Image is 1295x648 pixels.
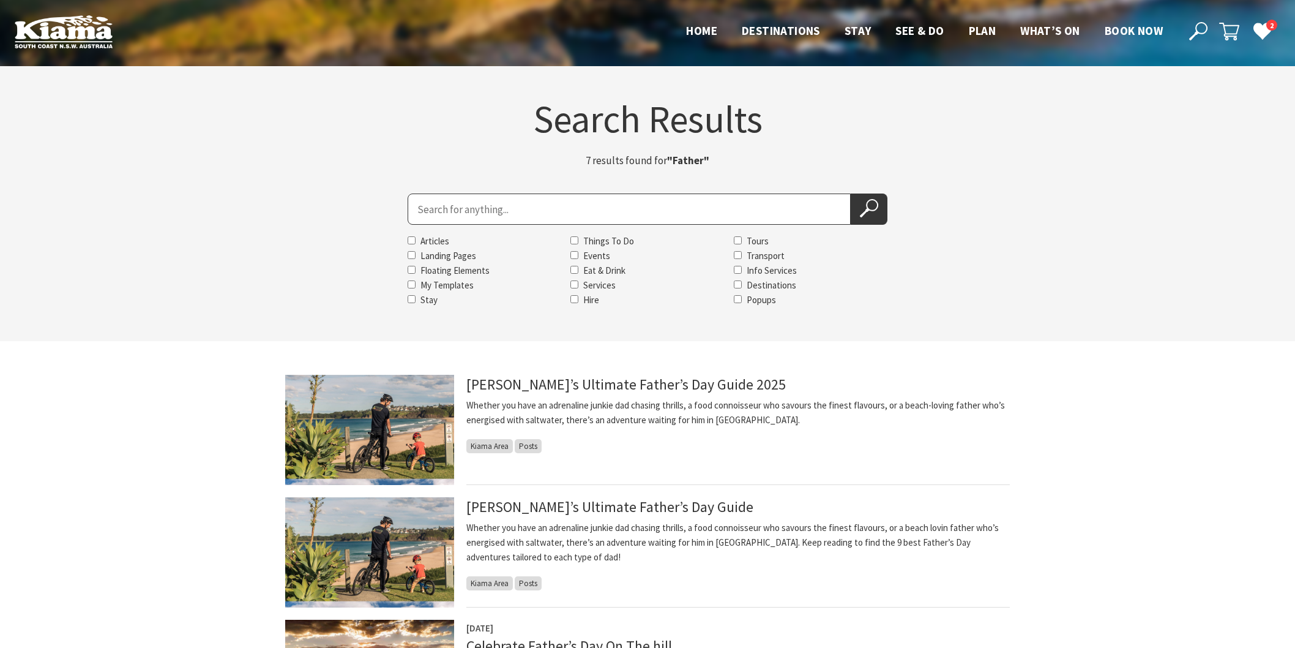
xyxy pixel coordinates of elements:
span: See & Do [895,23,944,38]
a: 2 [1253,21,1271,40]
label: Destinations [747,279,796,291]
label: Stay [420,294,438,306]
span: Posts [515,576,542,590]
label: Hire [583,294,599,306]
label: Services [583,279,616,291]
span: What’s On [1020,23,1080,38]
nav: Main Menu [674,21,1175,42]
label: Popups [747,294,776,306]
label: Info Services [747,265,797,276]
span: Kiama Area [466,439,513,453]
h1: Search Results [285,100,1010,138]
p: Whether you have an adrenaline junkie dad chasing thrills, a food connoisseur who savours the fin... [466,521,1010,565]
span: Kiama Area [466,576,513,590]
span: Posts [515,439,542,453]
label: Floating Elements [420,265,490,276]
p: Whether you have an adrenaline junkie dad chasing thrills, a food connoisseur who savours the fin... [466,398,1010,428]
label: Transport [747,250,785,262]
a: [PERSON_NAME]’s Ultimate Father’s Day Guide [466,497,753,516]
span: Home [686,23,717,38]
span: Book now [1105,23,1163,38]
label: Articles [420,235,449,247]
span: Stay [845,23,871,38]
input: Search for: [408,194,851,225]
img: Kiama Logo [15,15,113,48]
span: [DATE] [466,622,493,634]
label: Eat & Drink [583,265,625,276]
label: Tours [747,235,769,247]
p: 7 results found for [494,153,801,169]
span: 2 [1266,20,1277,31]
label: Events [583,250,610,262]
label: My Templates [420,279,474,291]
a: [PERSON_NAME]’s Ultimate Father’s Day Guide 2025 [466,375,786,394]
span: Destinations [742,23,820,38]
span: Plan [969,23,996,38]
strong: "Father" [667,154,709,167]
label: Things To Do [583,235,634,247]
label: Landing Pages [420,250,476,262]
